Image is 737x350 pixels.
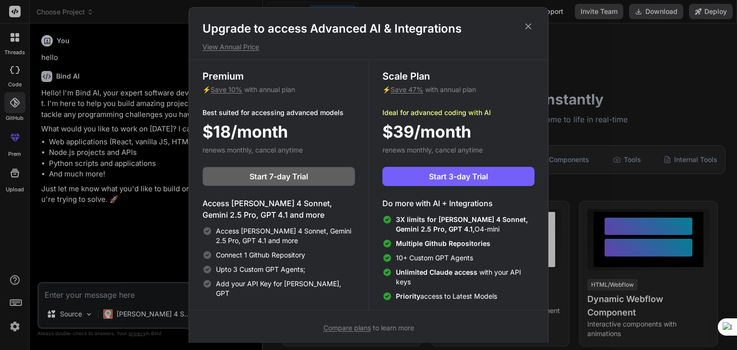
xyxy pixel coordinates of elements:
span: Compare plans [323,324,371,332]
p: Ideal for advanced coding with AI [382,108,535,117]
h4: Access [PERSON_NAME] 4 Sonnet, Gemini 2.5 Pro, GPT 4.1 and more [202,198,355,221]
span: access to Latest Models [396,292,497,301]
span: 3X limits for [PERSON_NAME] 4 Sonnet, Gemini 2.5 Pro, GPT 4.1, [396,215,528,233]
p: ⚡ with annual plan [382,85,535,94]
span: Unlimited Claude access [396,268,479,276]
span: with your API keys [396,268,535,287]
p: View Annual Price [202,42,535,52]
span: Start 7-day Trial [250,171,308,182]
h3: Scale Plan [382,70,535,83]
h3: Premium [202,70,355,83]
span: Save 10% [211,85,242,93]
p: ⚡ with annual plan [202,85,355,94]
span: Save 47% [391,85,423,93]
span: Priority [396,292,420,300]
p: Best suited for accessing advanced models [202,108,355,117]
button: Start 7-day Trial [202,167,355,186]
button: Start 3-day Trial [382,167,535,186]
span: Start 3-day Trial [429,171,488,182]
span: 10+ Custom GPT Agents [396,253,473,263]
span: Multiple Github Repositories [396,239,490,247]
span: Connect 1 Github Repository [216,250,305,260]
span: Upto 3 Custom GPT Agents; [216,265,305,274]
span: renews monthly, cancel anytime [382,146,483,154]
span: Access [PERSON_NAME] 4 Sonnet, Gemini 2.5 Pro, GPT 4.1 and more [216,226,355,245]
span: Add your API Key for [PERSON_NAME], GPT [216,279,355,298]
span: to learn more [323,324,414,332]
h1: Upgrade to access Advanced AI & Integrations [202,21,535,36]
span: O4-mini [396,215,535,234]
span: $39/month [382,119,471,144]
span: $18/month [202,119,288,144]
h4: Do more with AI + Integrations [382,198,535,209]
span: renews monthly, cancel anytime [202,146,303,154]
